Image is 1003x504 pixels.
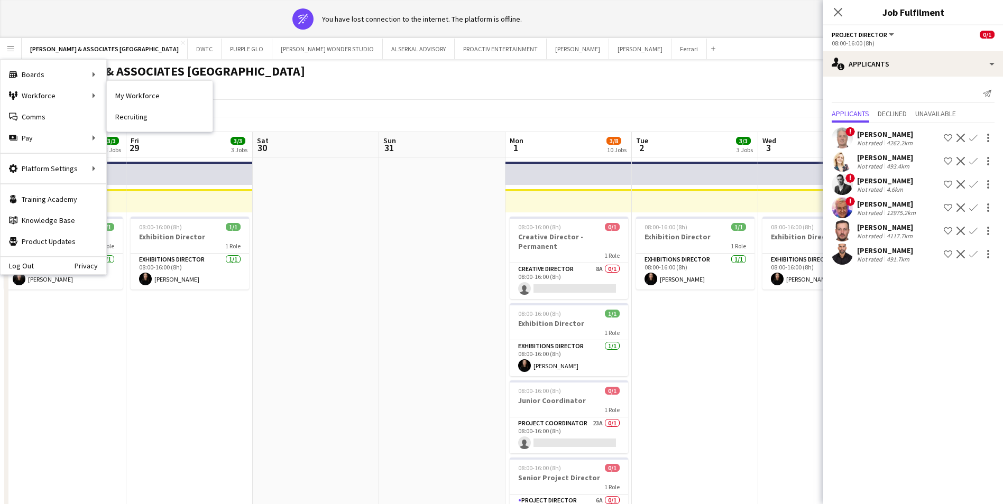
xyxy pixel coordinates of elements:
button: [PERSON_NAME] [609,39,671,59]
span: ! [845,197,855,206]
div: Not rated [857,162,885,170]
span: Mon [510,136,523,145]
span: 0/1 [605,387,620,395]
span: 3/3 [736,137,751,145]
app-job-card: 08:00-16:00 (8h)1/1Exhibition Director1 RoleExhibitions Director1/108:00-16:00 (8h)[PERSON_NAME] [762,217,881,290]
app-job-card: 08:00-16:00 (8h)1/1Exhibition Director1 RoleExhibitions Director1/108:00-16:00 (8h)[PERSON_NAME] [510,303,628,376]
span: 1/1 [605,310,620,318]
span: 0/1 [605,223,620,231]
span: 3/8 [606,137,621,145]
span: Project Director [832,31,887,39]
span: 31 [382,142,396,154]
app-card-role: Exhibitions Director1/108:00-16:00 (8h)[PERSON_NAME] [131,254,249,290]
span: ! [845,127,855,136]
span: 1 Role [604,251,620,259]
span: 1 Role [225,242,241,250]
div: 493.4km [885,162,912,170]
span: 1 Role [604,483,620,491]
span: 1 Role [731,242,746,250]
div: [PERSON_NAME] [857,199,918,209]
div: Not rated [857,139,885,147]
app-job-card: 08:00-16:00 (8h)0/1Creative Director - Permanent1 RoleCreative Director8A0/108:00-16:00 (8h) [510,217,628,299]
h3: Job Fulfilment [823,5,1003,19]
a: Product Updates [1,231,106,252]
span: 08:00-16:00 (8h) [771,223,814,231]
div: You have lost connection to the internet. The platform is offline. [322,14,522,24]
button: DWTC [188,39,222,59]
h3: Exhibition Director [636,232,754,241]
span: 30 [255,142,269,154]
div: [PERSON_NAME] [857,153,913,162]
div: 4.6km [885,185,905,193]
a: Log Out [1,262,34,270]
div: Applicants [823,51,1003,77]
span: 0/1 [980,31,995,39]
h3: Exhibition Director [762,232,881,241]
span: 1 Role [604,406,620,414]
span: 08:00-16:00 (8h) [518,387,561,395]
span: 1 Role [604,329,620,337]
span: Fri [131,136,139,145]
button: [PERSON_NAME] [547,39,609,59]
div: 3 Jobs [737,146,753,154]
div: [PERSON_NAME] [857,129,915,139]
div: 12975.2km [885,209,918,217]
app-job-card: 08:00-16:00 (8h)1/1Exhibition Director1 RoleExhibitions Director1/108:00-16:00 (8h)[PERSON_NAME] [636,217,754,290]
a: Training Academy [1,189,106,210]
span: 08:00-16:00 (8h) [518,464,561,472]
span: Sat [257,136,269,145]
button: ALSERKAL ADVISORY [383,39,455,59]
div: [PERSON_NAME] [857,246,913,255]
app-card-role: Creative Director8A0/108:00-16:00 (8h) [510,263,628,299]
h1: [PERSON_NAME] & ASSOCIATES [GEOGRAPHIC_DATA] [8,63,305,79]
h3: Junior Coordinator [510,396,628,405]
button: [PERSON_NAME] WONDER STUDIO [272,39,383,59]
app-card-role: Exhibitions Director1/108:00-16:00 (8h)[PERSON_NAME] [762,254,881,290]
span: 08:00-16:00 (8h) [645,223,687,231]
div: Not rated [857,185,885,193]
a: Privacy [75,262,106,270]
div: 491.7km [885,255,912,263]
span: 08:00-16:00 (8h) [518,223,561,231]
span: Tue [636,136,648,145]
a: Knowledge Base [1,210,106,231]
app-card-role: Exhibitions Director1/108:00-16:00 (8h)[PERSON_NAME] [510,340,628,376]
div: 08:00-16:00 (8h) [832,39,995,47]
span: 2 [634,142,648,154]
span: 1/1 [731,223,746,231]
span: 0/1 [605,464,620,472]
span: Declined [878,110,907,117]
app-job-card: 08:00-16:00 (8h)0/1Junior Coordinator1 RoleProject Coordinator23A0/108:00-16:00 (8h) [510,380,628,453]
span: 3/3 [104,137,119,145]
div: Not rated [857,209,885,217]
div: Platform Settings [1,158,106,179]
button: PROACTIV ENTERTAINMENT [455,39,547,59]
a: Recruiting [107,106,213,127]
h3: Exhibition Director [131,232,249,241]
div: Not rated [857,255,885,263]
div: [PERSON_NAME] [857,176,913,185]
button: [PERSON_NAME] & ASSOCIATES [GEOGRAPHIC_DATA] [22,39,188,59]
h3: Creative Director - Permanent [510,232,628,251]
span: 08:00-16:00 (8h) [139,223,182,231]
span: Applicants [832,110,869,117]
button: PURPLE GLO [222,39,272,59]
div: 08:00-16:00 (8h)1/1Exhibition Director1 RoleExhibitions Director1/108:00-16:00 (8h)[PERSON_NAME] [131,217,249,290]
span: 3 [761,142,776,154]
span: 29 [129,142,139,154]
h3: Exhibition Director [510,319,628,328]
div: 4262.2km [885,139,915,147]
span: ! [845,173,855,183]
a: Comms [1,106,106,127]
button: Ferrari [671,39,707,59]
h3: Senior Project Director [510,473,628,482]
a: My Workforce [107,85,213,106]
div: 3 Jobs [231,146,247,154]
div: Pay [1,127,106,148]
div: Workforce [1,85,106,106]
button: Project Director [832,31,896,39]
